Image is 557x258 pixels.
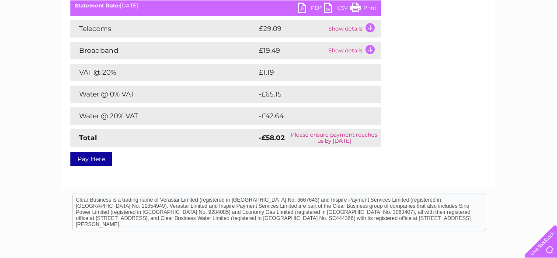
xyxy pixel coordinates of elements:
[257,20,326,38] td: £29.09
[70,107,257,125] td: Water @ 20% VAT
[70,152,112,166] a: Pay Here
[257,42,326,59] td: £19.49
[257,64,358,81] td: £1.19
[70,86,257,103] td: Water @ 0% VAT
[257,86,364,103] td: -£65.15
[528,37,549,44] a: Log out
[70,64,257,81] td: VAT @ 20%
[20,23,64,49] img: logo.png
[70,20,257,38] td: Telecoms
[324,3,350,15] a: CSV
[449,37,476,44] a: Telecoms
[392,4,453,15] a: 0333 014 3131
[425,37,444,44] a: Energy
[350,3,376,15] a: Print
[298,3,324,15] a: PDF
[326,42,381,59] td: Show details
[70,3,381,9] div: [DATE]
[288,129,381,147] td: Please ensure payment reaches us by [DATE]
[326,20,381,38] td: Show details
[257,107,365,125] td: -£42.64
[499,37,520,44] a: Contact
[70,42,257,59] td: Broadband
[259,134,285,142] strong: -£58.02
[79,134,97,142] strong: Total
[75,2,120,9] b: Statement Date:
[73,5,486,42] div: Clear Business is a trading name of Verastar Limited (registered in [GEOGRAPHIC_DATA] No. 3667643...
[481,37,494,44] a: Blog
[403,37,420,44] a: Water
